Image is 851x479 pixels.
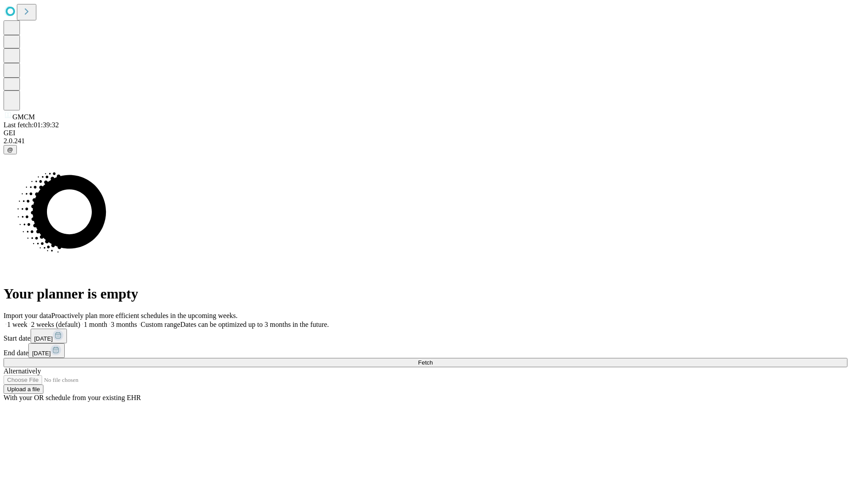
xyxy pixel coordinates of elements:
[4,358,847,367] button: Fetch
[31,329,67,343] button: [DATE]
[7,321,27,328] span: 1 week
[34,335,53,342] span: [DATE]
[4,394,141,401] span: With your OR schedule from your existing EHR
[4,286,847,302] h1: Your planner is empty
[31,321,80,328] span: 2 weeks (default)
[141,321,180,328] span: Custom range
[4,129,847,137] div: GEI
[111,321,137,328] span: 3 months
[4,329,847,343] div: Start date
[180,321,329,328] span: Dates can be optimized up to 3 months in the future.
[4,137,847,145] div: 2.0.241
[51,312,238,319] span: Proactively plan more efficient schedules in the upcoming weeks.
[418,359,433,366] span: Fetch
[4,367,41,375] span: Alternatively
[4,312,51,319] span: Import your data
[4,385,43,394] button: Upload a file
[12,113,35,121] span: GMCM
[4,121,59,129] span: Last fetch: 01:39:32
[28,343,65,358] button: [DATE]
[32,350,51,357] span: [DATE]
[4,343,847,358] div: End date
[4,145,17,154] button: @
[84,321,107,328] span: 1 month
[7,146,13,153] span: @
